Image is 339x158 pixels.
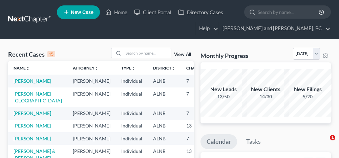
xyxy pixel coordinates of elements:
div: New Clients [242,85,289,93]
td: ALNB [148,75,181,87]
div: 13/50 [200,93,247,100]
a: Typeunfold_more [121,65,135,71]
div: 15 [47,51,55,57]
a: Districtunfold_more [153,65,175,71]
td: Individual [116,87,148,107]
a: [PERSON_NAME] [14,123,51,129]
td: [PERSON_NAME] [67,75,116,87]
input: Search by name... [258,6,320,18]
a: [PERSON_NAME] [14,78,51,84]
a: [PERSON_NAME] [14,136,51,141]
td: 7 [181,107,215,119]
td: Individual [116,75,148,87]
td: Individual [116,132,148,145]
h3: Monthly Progress [200,52,249,60]
iframe: Intercom live chat [316,135,332,151]
td: 7 [181,75,215,87]
td: 13 [181,120,215,132]
i: unfold_more [171,66,175,71]
a: Tasks [240,134,267,149]
i: unfold_more [94,66,99,71]
span: New Case [71,10,93,15]
a: Home [102,6,131,18]
td: 7 [181,87,215,107]
td: Individual [116,107,148,119]
td: [PERSON_NAME] [67,87,116,107]
div: Recent Cases [8,50,55,58]
td: ALNB [148,87,181,107]
td: 7 [181,132,215,145]
td: [PERSON_NAME] [67,107,116,119]
a: View All [174,52,191,57]
i: unfold_more [131,66,135,71]
div: 14/30 [242,93,289,100]
div: New Leads [200,85,247,93]
a: Nameunfold_more [14,65,30,71]
td: ALNB [148,120,181,132]
a: [PERSON_NAME] [14,110,51,116]
td: [PERSON_NAME] [67,132,116,145]
td: ALNB [148,132,181,145]
input: Search by name... [124,48,171,58]
i: unfold_more [26,66,30,71]
td: Individual [116,120,148,132]
a: [PERSON_NAME][GEOGRAPHIC_DATA] [14,91,62,103]
a: Client Portal [131,6,175,18]
a: Chapterunfold_more [186,65,209,71]
span: 1 [330,135,335,140]
div: New Filings [284,85,332,93]
a: [PERSON_NAME] and [PERSON_NAME], PC [219,22,331,35]
a: Attorneyunfold_more [73,65,99,71]
div: 5/20 [284,93,332,100]
a: Calendar [200,134,237,149]
a: Directory Cases [175,6,227,18]
td: [PERSON_NAME] [67,120,116,132]
a: Help [196,22,218,35]
td: ALNB [148,107,181,119]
